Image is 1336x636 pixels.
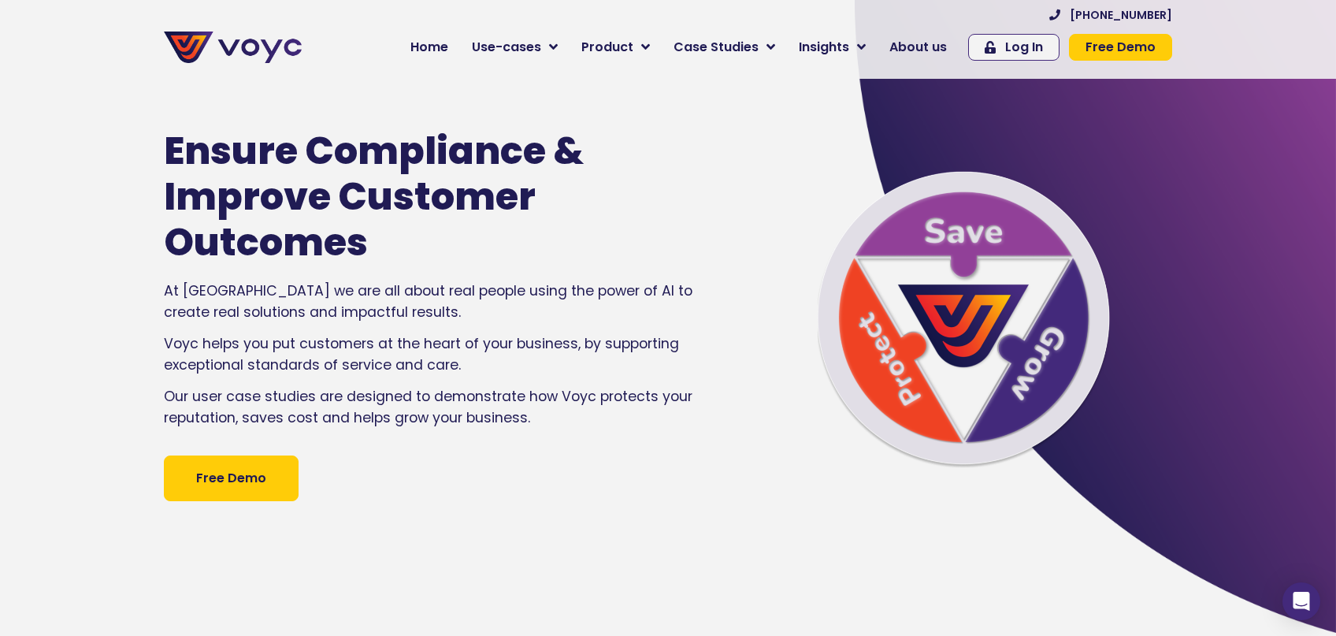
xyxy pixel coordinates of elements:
[410,38,448,57] span: Home
[164,128,655,265] h1: Ensure Compliance & Improve Customer Outcomes
[799,38,849,57] span: Insights
[662,32,787,63] a: Case Studies
[399,32,460,63] a: Home
[1070,9,1172,20] span: [PHONE_NUMBER]
[581,38,633,57] span: Product
[787,32,878,63] a: Insights
[1085,41,1156,54] span: Free Demo
[878,32,959,63] a: About us
[889,38,947,57] span: About us
[164,32,302,63] img: voyc-full-logo
[570,32,662,63] a: Product
[1069,34,1172,61] a: Free Demo
[164,456,299,501] a: Free Demo
[1282,582,1320,620] div: Open Intercom Messenger
[1049,9,1172,20] a: [PHONE_NUMBER]
[968,34,1060,61] a: Log In
[164,333,703,375] p: Voyc helps you put customers at the heart of your business, by supporting exceptional standards o...
[472,38,541,57] span: Use-cases
[164,281,703,322] p: At [GEOGRAPHIC_DATA] we are all about real people using the power of AI to create real solutions ...
[674,38,759,57] span: Case Studies
[1005,41,1043,54] span: Log In
[164,386,703,428] p: Our user case studies are designed to demonstrate how Voyc protects your reputation, saves cost a...
[196,469,266,488] span: Free Demo
[460,32,570,63] a: Use-cases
